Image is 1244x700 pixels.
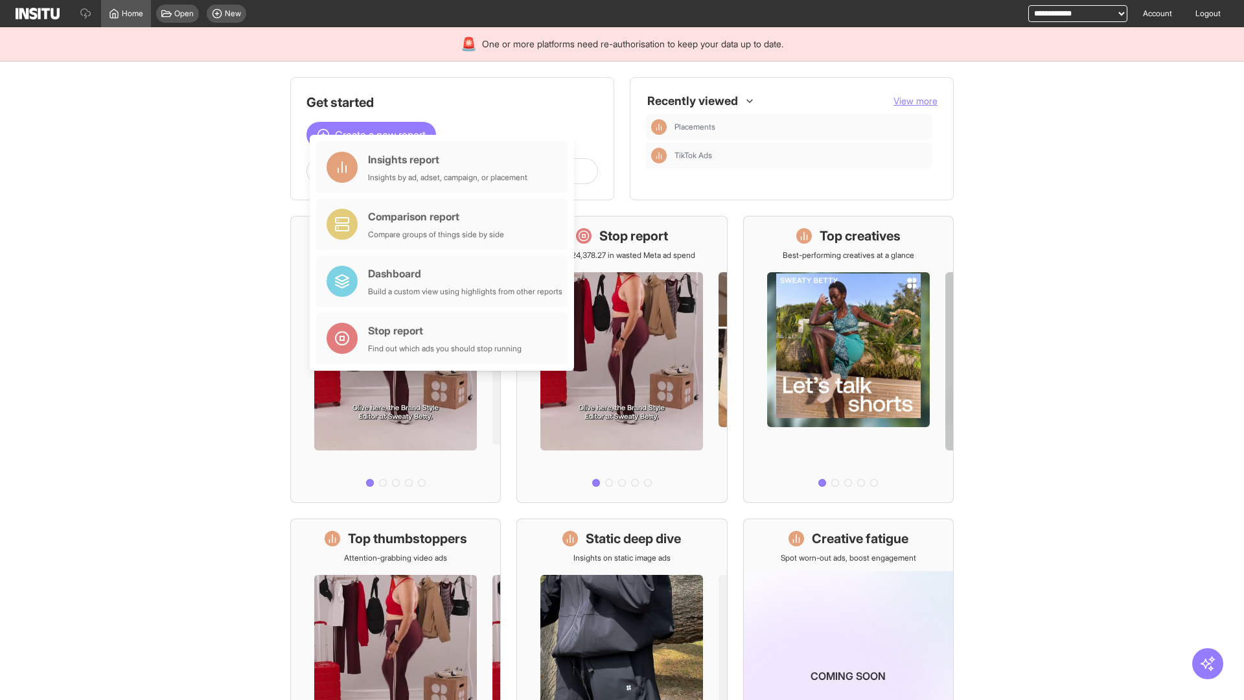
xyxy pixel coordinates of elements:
p: Attention-grabbing video ads [344,553,447,563]
h1: Get started [306,93,598,111]
p: Best-performing creatives at a glance [783,250,914,261]
h1: Top creatives [820,227,901,245]
button: Create a new report [306,122,436,148]
div: Insights report [368,152,527,167]
p: Insights on static image ads [573,553,671,563]
a: Stop reportSave £24,378.27 in wasted Meta ad spend [516,216,727,503]
p: Save £24,378.27 in wasted Meta ad spend [548,250,695,261]
div: Comparison report [368,209,504,224]
span: Open [174,8,194,19]
span: TikTok Ads [674,150,712,161]
div: Insights [651,119,667,135]
button: View more [893,95,938,108]
div: 🚨 [461,35,477,53]
span: New [225,8,241,19]
div: Insights [651,148,667,163]
span: Home [122,8,143,19]
a: Top creativesBest-performing creatives at a glance [743,216,954,503]
span: One or more platforms need re-authorisation to keep your data up to date. [482,38,783,51]
span: Create a new report [335,127,426,143]
span: View more [893,95,938,106]
h1: Top thumbstoppers [348,530,467,548]
div: Compare groups of things side by side [368,229,504,240]
h1: Stop report [599,227,668,245]
img: Logo [16,8,60,19]
span: Placements [674,122,715,132]
div: Insights by ad, adset, campaign, or placement [368,172,527,183]
div: Find out which ads you should stop running [368,344,522,354]
h1: Static deep dive [586,530,681,548]
div: Build a custom view using highlights from other reports [368,286,562,297]
span: TikTok Ads [674,150,927,161]
span: Placements [674,122,927,132]
div: Stop report [368,323,522,338]
a: What's live nowSee all active ads instantly [290,216,501,503]
div: Dashboard [368,266,562,281]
